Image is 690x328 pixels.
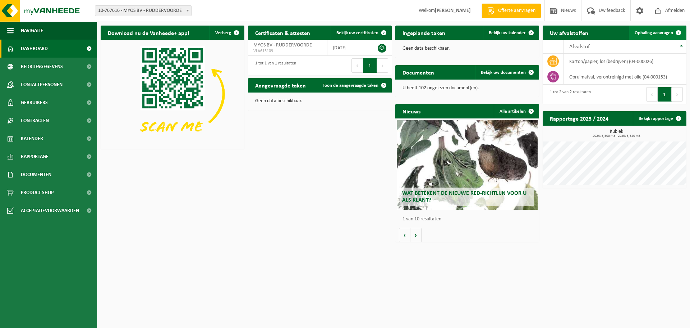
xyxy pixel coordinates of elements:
a: Bekijk uw certificaten [331,26,391,40]
strong: [PERSON_NAME] [435,8,471,13]
span: Acceptatievoorwaarden [21,202,79,220]
h2: Ingeplande taken [395,26,452,40]
span: Product Shop [21,184,54,202]
a: Bekijk rapportage [633,111,686,126]
div: 1 tot 2 van 2 resultaten [546,86,591,102]
button: Next [377,58,388,73]
span: Afvalstof [569,44,590,50]
span: Contracten [21,112,49,130]
span: 2024: 5,500 m3 - 2025: 3,540 m3 [546,134,686,138]
span: Documenten [21,166,51,184]
span: Bekijk uw certificaten [336,31,378,35]
span: Bekijk uw kalender [489,31,526,35]
a: Toon de aangevraagde taken [317,78,391,93]
h3: Kubiek [546,129,686,138]
p: Geen data beschikbaar. [402,46,532,51]
button: Previous [646,87,658,102]
span: Rapportage [21,148,49,166]
span: Kalender [21,130,43,148]
button: Volgende [410,228,422,242]
h2: Download nu de Vanheede+ app! [101,26,197,40]
a: Ophaling aanvragen [629,26,686,40]
button: Verberg [210,26,244,40]
span: 10-767616 - MYOS BV - RUDDERVOORDE [95,6,191,16]
span: Bekijk uw documenten [481,70,526,75]
span: Wat betekent de nieuwe RED-richtlijn voor u als klant? [402,190,526,203]
a: Offerte aanvragen [482,4,541,18]
span: VLA615109 [253,48,322,54]
span: Verberg [215,31,231,35]
button: Previous [351,58,363,73]
span: Dashboard [21,40,48,58]
div: 1 tot 1 van 1 resultaten [252,58,296,73]
a: Wat betekent de nieuwe RED-richtlijn voor u als klant? [397,120,538,210]
h2: Aangevraagde taken [248,78,313,92]
p: U heeft 102 ongelezen document(en). [402,86,532,91]
button: 1 [658,87,672,102]
h2: Documenten [395,65,441,79]
a: Bekijk uw kalender [483,26,538,40]
h2: Certificaten & attesten [248,26,317,40]
h2: Nieuws [395,104,428,118]
a: Bekijk uw documenten [475,65,538,80]
button: Next [672,87,683,102]
img: Download de VHEPlus App [101,40,244,148]
span: Navigatie [21,22,43,40]
span: Gebruikers [21,94,48,112]
button: 1 [363,58,377,73]
p: Geen data beschikbaar. [255,99,385,104]
h2: Rapportage 2025 / 2024 [543,111,616,125]
td: opruimafval, verontreinigd met olie (04-000153) [564,69,686,85]
td: [DATE] [327,40,367,56]
span: 10-767616 - MYOS BV - RUDDERVOORDE [95,5,192,16]
td: karton/papier, los (bedrijven) (04-000026) [564,54,686,69]
span: Ophaling aanvragen [635,31,673,35]
h2: Uw afvalstoffen [543,26,595,40]
p: 1 van 10 resultaten [402,217,535,222]
span: Offerte aanvragen [496,7,537,14]
a: Alle artikelen [494,104,538,118]
span: Bedrijfsgegevens [21,58,63,76]
span: Toon de aangevraagde taken [323,83,378,88]
span: Contactpersonen [21,76,63,94]
button: Vorige [399,228,410,242]
span: MYOS BV - RUDDERVOORDE [253,42,312,48]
